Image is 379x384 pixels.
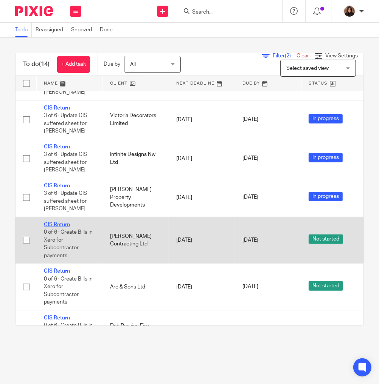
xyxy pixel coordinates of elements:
span: [DATE] [242,117,258,122]
span: All [130,62,136,67]
a: Reassigned [36,23,67,37]
a: CIS Return [44,105,70,111]
td: Arc & Sons Ltd [103,264,169,310]
td: [PERSON_NAME] Contracting Ltd [103,217,169,264]
span: (2) [285,53,291,59]
td: Dab Passive Fire Protection Specialists Ltd [103,310,169,357]
span: 3 of 6 · Update CIS suffered sheet for [PERSON_NAME] [44,113,87,134]
span: In progress [309,153,343,162]
td: [PERSON_NAME] Property Developments [103,178,169,217]
span: [DATE] [242,284,258,290]
span: In progress [309,192,343,201]
a: To do [15,23,32,37]
td: Infinite Designs Nw Ltd [103,139,169,178]
input: Search [191,9,259,16]
span: 3 of 6 · Update CIS suffered sheet for [PERSON_NAME] [44,191,87,211]
span: [DATE] [242,156,258,161]
span: 3 of 6 · Update CIS suffered sheet for [PERSON_NAME] [44,152,87,173]
a: CIS Return [44,144,70,150]
span: View Settings [325,53,358,59]
a: CIS Return [44,315,70,321]
a: Snoozed [71,23,96,37]
a: Done [100,23,116,37]
span: (14) [39,61,50,67]
span: Filter [273,53,297,59]
h1: To do [23,60,50,68]
span: 0 of 6 · Create Bills in Xero for Subcontractor payments [44,323,93,352]
span: [DATE] [242,195,258,200]
a: CIS Return [44,222,70,227]
span: 0 of 6 · Create Bills in Xero for Subcontractor payments [44,230,93,258]
img: Headshot.jpg [343,5,356,17]
span: Select saved view [286,66,329,71]
span: 0 of 6 · Create Bills in Xero for Subcontractor payments [44,276,93,305]
img: Pixie [15,6,53,16]
td: Victoria Decorators Limited [103,100,169,139]
a: + Add task [57,56,90,73]
span: [DATE] [242,237,258,243]
span: In progress [309,114,343,123]
td: [DATE] [169,100,235,139]
td: [DATE] [169,217,235,264]
span: Not started [309,234,343,244]
td: [DATE] [169,178,235,217]
td: [DATE] [169,139,235,178]
a: Clear [297,53,309,59]
a: CIS Return [44,183,70,188]
td: [DATE] [169,264,235,310]
a: CIS Return [44,268,70,274]
td: [DATE] [169,310,235,357]
p: Due by [104,60,120,68]
span: Not started [309,281,343,291]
